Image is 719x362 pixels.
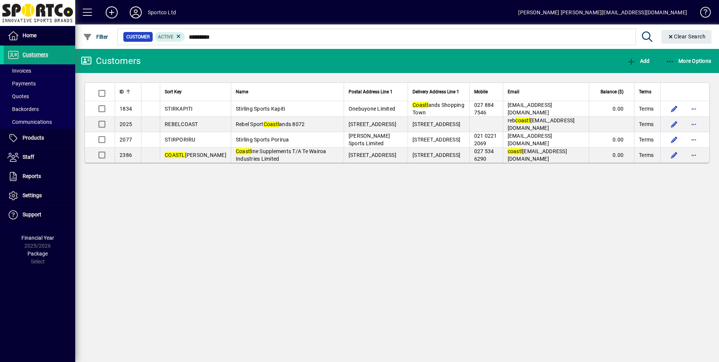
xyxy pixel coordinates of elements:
button: Add [625,54,651,68]
span: Settings [23,192,42,198]
span: Terms [639,151,654,159]
span: Quotes [8,93,29,99]
a: Invoices [4,64,75,77]
div: Mobile [474,88,498,96]
span: [STREET_ADDRESS] [349,121,396,127]
span: Payments [8,81,36,87]
a: Backorders [4,103,75,116]
span: ID [120,88,124,96]
em: coastl [515,117,530,123]
span: 1834 [120,106,132,112]
em: Coastl [236,148,252,154]
em: Coastl [264,121,279,127]
button: Filter [81,30,110,44]
button: More options [688,134,700,146]
span: Customers [23,52,48,58]
span: More Options [666,58,711,64]
span: ine Supplements T/A Te Wairoa Industries Limited [236,148,326,162]
div: Sportco Ltd [148,6,176,18]
button: Edit [668,134,680,146]
span: Sort Key [165,88,182,96]
button: More options [688,118,700,130]
a: Payments [4,77,75,90]
span: Terms [639,105,654,113]
span: [PERSON_NAME] Sports Limited [349,133,390,146]
a: Communications [4,116,75,128]
span: Delivery Address Line 1 [413,88,459,96]
td: 0.00 [589,101,634,117]
button: More options [688,103,700,115]
mat-chip: Activation Status: Active [155,32,185,42]
span: Stirling Sports Kapiti [236,106,285,112]
a: Staff [4,148,75,167]
span: Active [158,34,173,40]
span: Terms [639,88,651,96]
a: Knowledge Base [695,2,710,26]
span: 2386 [120,152,132,158]
em: Coastl [413,102,428,108]
span: Postal Address Line 1 [349,88,393,96]
button: More options [688,149,700,161]
a: Settings [4,186,75,205]
span: ands Shopping Town [413,102,464,116]
td: 0.00 [589,148,634,163]
span: [STREET_ADDRESS] [349,152,396,158]
span: [EMAIL_ADDRESS][DOMAIN_NAME] [508,148,567,162]
span: Backorders [8,106,39,112]
span: STIRKAPITI [165,106,193,112]
span: [STREET_ADDRESS] [413,152,460,158]
span: 027 534 6290 [474,148,494,162]
span: STIRPORIRU [165,137,196,143]
a: Quotes [4,90,75,103]
span: Terms [639,120,654,128]
span: Onebuyone Limited [349,106,395,112]
a: Products [4,129,75,148]
span: [STREET_ADDRESS] [413,121,460,127]
span: Reports [23,173,41,179]
a: Home [4,26,75,45]
div: Email [508,88,584,96]
button: Edit [668,118,680,130]
span: Package [27,251,48,257]
button: More Options [664,54,713,68]
span: Add [627,58,649,64]
span: Home [23,32,36,38]
span: [EMAIL_ADDRESS][DOMAIN_NAME] [508,133,552,146]
span: Invoices [8,68,31,74]
span: Stirling Sports Porirua [236,137,289,143]
button: Clear [661,30,712,44]
span: reb [EMAIL_ADDRESS][DOMAIN_NAME] [508,117,575,131]
span: 021 0221 2069 [474,133,497,146]
div: Name [236,88,339,96]
span: REBELCOAST [165,121,198,127]
span: 027 884 7546 [474,102,494,116]
td: 0.00 [589,132,634,148]
button: Edit [668,149,680,161]
span: Balance ($) [601,88,623,96]
div: Customers [81,55,141,67]
div: ID [120,88,137,96]
span: Rebel Sport ands 8072 [236,121,305,127]
span: Financial Year [21,235,54,241]
span: Products [23,135,44,141]
span: [PERSON_NAME] [165,152,226,158]
a: Reports [4,167,75,186]
span: [EMAIL_ADDRESS][DOMAIN_NAME] [508,102,552,116]
span: Name [236,88,248,96]
div: [PERSON_NAME] [PERSON_NAME][EMAIL_ADDRESS][DOMAIN_NAME] [518,6,687,18]
span: Customer [126,33,150,41]
span: Filter [83,34,108,40]
span: Clear Search [667,33,706,40]
button: Profile [124,6,148,19]
em: COASTL [165,152,185,158]
span: Terms [639,136,654,143]
span: Mobile [474,88,488,96]
button: Add [100,6,124,19]
span: Email [508,88,519,96]
span: Communications [8,119,52,125]
span: Support [23,211,41,218]
button: Edit [668,103,680,115]
span: [STREET_ADDRESS] [413,137,460,143]
em: coastl [508,148,523,154]
span: Staff [23,154,34,160]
